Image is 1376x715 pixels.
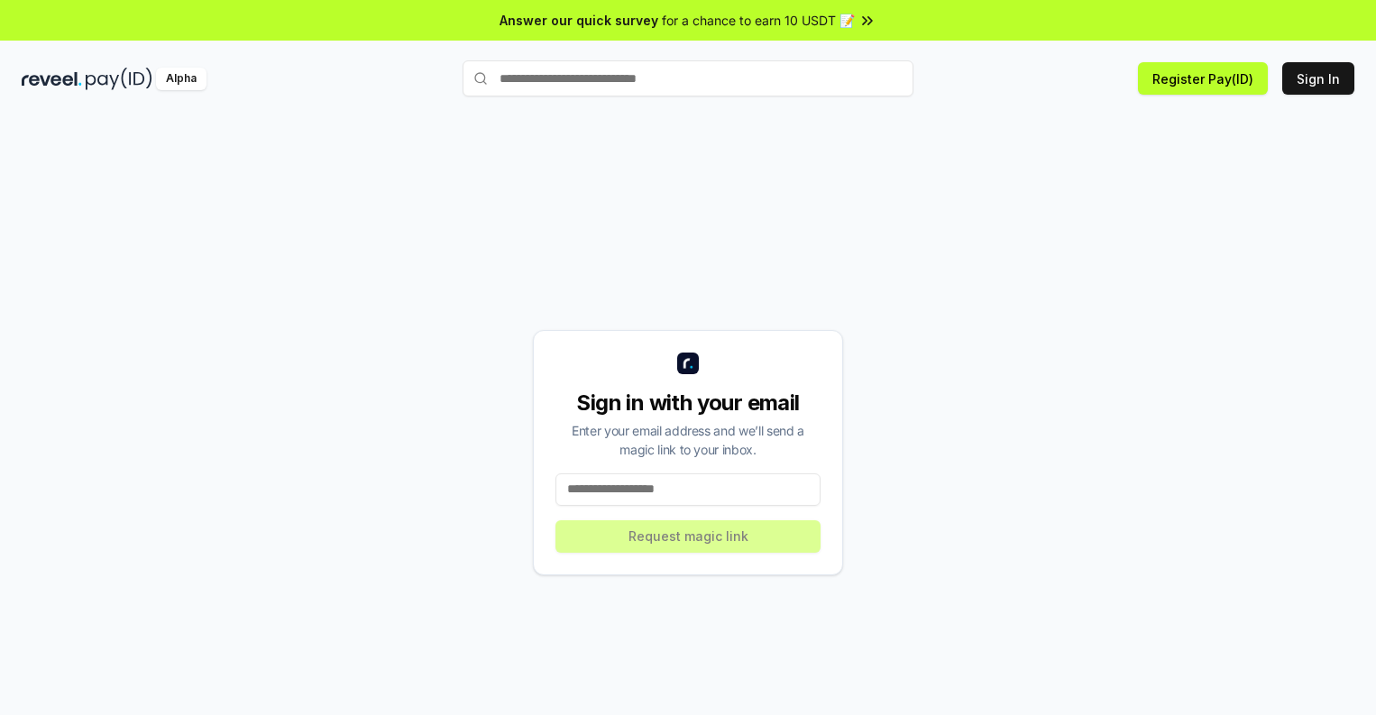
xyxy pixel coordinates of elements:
img: logo_small [677,353,699,374]
button: Sign In [1282,62,1354,95]
div: Enter your email address and we’ll send a magic link to your inbox. [555,421,821,459]
span: Answer our quick survey [500,11,658,30]
img: pay_id [86,68,152,90]
img: reveel_dark [22,68,82,90]
div: Alpha [156,68,206,90]
div: Sign in with your email [555,389,821,417]
button: Register Pay(ID) [1138,62,1268,95]
span: for a chance to earn 10 USDT 📝 [662,11,855,30]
